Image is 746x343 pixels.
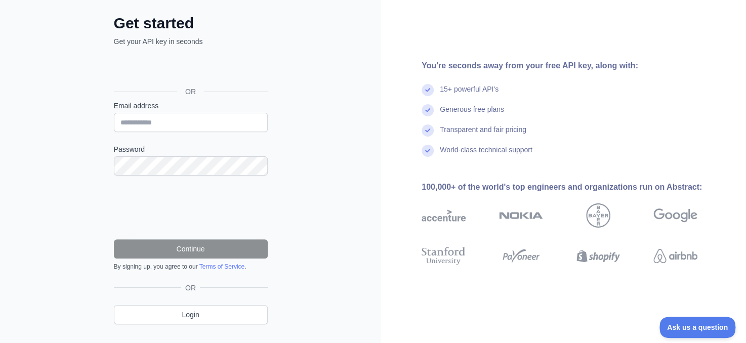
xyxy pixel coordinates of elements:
[422,181,730,193] div: 100,000+ of the world's top engineers and organizations run on Abstract:
[422,104,434,116] img: check mark
[422,84,434,96] img: check mark
[499,245,543,267] img: payoneer
[440,124,526,145] div: Transparent and fair pricing
[653,245,697,267] img: airbnb
[659,317,736,338] iframe: Toggle Customer Support
[422,245,466,267] img: stanford university
[114,263,268,271] div: By signing up, you agree to our .
[114,101,268,111] label: Email address
[199,263,244,270] a: Terms of Service
[586,203,610,228] img: bayer
[422,145,434,157] img: check mark
[440,84,499,104] div: 15+ powerful API's
[114,14,268,32] h2: Get started
[422,60,730,72] div: You're seconds away from your free API key, along with:
[114,239,268,259] button: Continue
[114,188,268,227] iframe: reCAPTCHA
[109,58,271,80] iframe: Кнопка "Войти с аккаунтом Google"
[114,305,268,324] a: Login
[499,203,543,228] img: nokia
[440,104,504,124] div: Generous free plans
[422,203,466,228] img: accenture
[576,245,620,267] img: shopify
[181,283,200,293] span: OR
[653,203,697,228] img: google
[177,87,204,97] span: OR
[422,124,434,137] img: check mark
[114,144,268,154] label: Password
[440,145,532,165] div: World-class technical support
[114,36,268,47] p: Get your API key in seconds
